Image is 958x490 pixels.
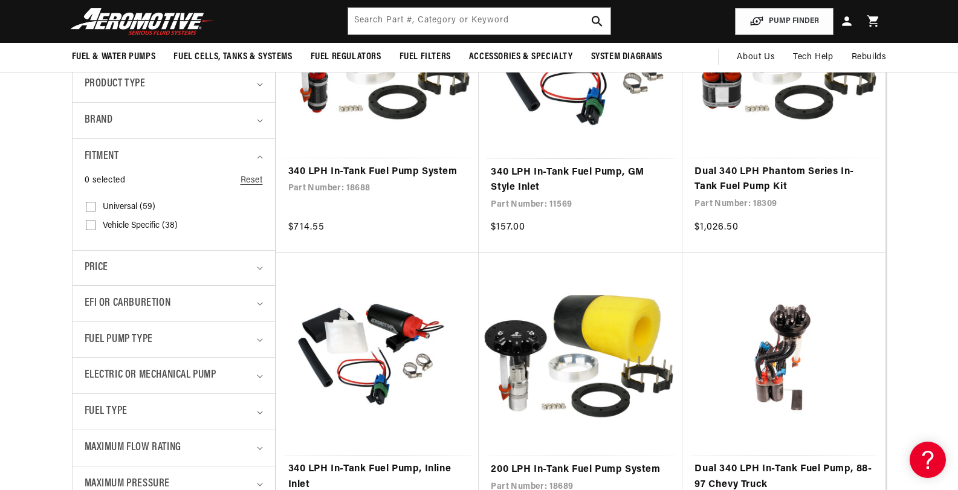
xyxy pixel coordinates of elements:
[591,51,662,63] span: System Diagrams
[469,51,573,63] span: Accessories & Specialty
[72,51,156,63] span: Fuel & Water Pumps
[728,43,784,72] a: About Us
[85,251,263,285] summary: Price
[85,430,263,466] summary: Maximum Flow Rating (0 selected)
[85,112,113,129] span: Brand
[63,43,165,71] summary: Fuel & Water Pumps
[241,174,263,187] a: Reset
[85,148,119,166] span: Fitment
[584,8,610,34] button: search button
[85,295,171,312] span: EFI or Carburetion
[694,164,873,195] a: Dual 340 LPH Phantom Series In-Tank Fuel Pump Kit
[85,394,263,430] summary: Fuel Type (0 selected)
[390,43,460,71] summary: Fuel Filters
[85,174,126,187] span: 0 selected
[302,43,390,71] summary: Fuel Regulators
[311,51,381,63] span: Fuel Regulators
[793,51,833,64] span: Tech Help
[173,51,292,63] span: Fuel Cells, Tanks & Systems
[103,221,178,231] span: Vehicle Specific (38)
[85,367,216,384] span: Electric or Mechanical Pump
[85,331,153,349] span: Fuel Pump Type
[85,439,181,457] span: Maximum Flow Rating
[85,139,263,175] summary: Fitment (0 selected)
[491,462,670,478] a: 200 LPH In-Tank Fuel Pump System
[348,8,610,34] input: Search by Part Number, Category or Keyword
[85,103,263,138] summary: Brand (0 selected)
[491,165,670,196] a: 340 LPH In-Tank Fuel Pump, GM Style Inlet
[843,43,896,72] summary: Rebuilds
[460,43,582,71] summary: Accessories & Specialty
[164,43,301,71] summary: Fuel Cells, Tanks & Systems
[85,66,263,102] summary: Product type (0 selected)
[737,53,775,62] span: About Us
[67,7,218,36] img: Aeromotive
[288,164,467,180] a: 340 LPH In-Tank Fuel Pump System
[400,51,451,63] span: Fuel Filters
[85,286,263,321] summary: EFI or Carburetion (0 selected)
[85,260,108,276] span: Price
[85,322,263,358] summary: Fuel Pump Type (0 selected)
[735,8,833,35] button: PUMP FINDER
[85,76,146,93] span: Product type
[582,43,672,71] summary: System Diagrams
[85,358,263,393] summary: Electric or Mechanical Pump (0 selected)
[103,202,155,213] span: Universal (59)
[784,43,842,72] summary: Tech Help
[852,51,887,64] span: Rebuilds
[85,403,128,421] span: Fuel Type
